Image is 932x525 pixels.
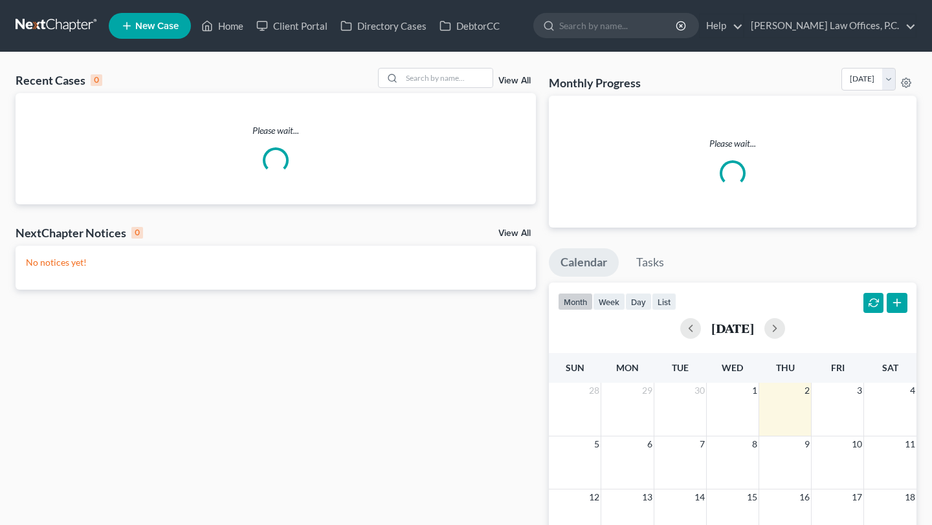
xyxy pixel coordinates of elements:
span: Sun [566,362,584,373]
span: Tue [672,362,689,373]
a: Tasks [625,248,676,277]
p: Please wait... [16,124,536,137]
span: New Case [135,21,179,31]
input: Search by name... [402,69,493,87]
span: 1 [751,383,759,398]
button: week [593,293,625,310]
a: Calendar [549,248,619,277]
span: 4 [909,383,916,398]
span: 5 [593,436,601,452]
div: 0 [91,74,102,86]
span: 16 [798,489,811,505]
a: DebtorCC [433,14,506,37]
span: Wed [722,362,743,373]
span: 13 [641,489,654,505]
a: Home [195,14,250,37]
div: Recent Cases [16,72,102,88]
span: 2 [803,383,811,398]
span: 28 [588,383,601,398]
a: View All [498,229,531,238]
a: [PERSON_NAME] Law Offices, P.C. [744,14,916,37]
span: 14 [693,489,706,505]
span: 3 [856,383,863,398]
span: 8 [751,436,759,452]
input: Search by name... [559,14,678,37]
h3: Monthly Progress [549,75,641,91]
p: No notices yet! [26,256,526,269]
a: View All [498,76,531,85]
button: month [558,293,593,310]
span: 10 [850,436,863,452]
span: 9 [803,436,811,452]
span: 18 [904,489,916,505]
span: Sat [882,362,898,373]
span: Fri [831,362,845,373]
span: 12 [588,489,601,505]
a: Help [700,14,743,37]
a: Directory Cases [334,14,433,37]
button: list [652,293,676,310]
a: Client Portal [250,14,334,37]
span: 29 [641,383,654,398]
span: Thu [776,362,795,373]
span: 11 [904,436,916,452]
div: 0 [131,227,143,239]
span: Mon [616,362,639,373]
span: 6 [646,436,654,452]
button: day [625,293,652,310]
h2: [DATE] [711,321,754,335]
span: 17 [850,489,863,505]
span: 30 [693,383,706,398]
span: 15 [746,489,759,505]
p: Please wait... [559,137,906,150]
span: 7 [698,436,706,452]
div: NextChapter Notices [16,225,143,241]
